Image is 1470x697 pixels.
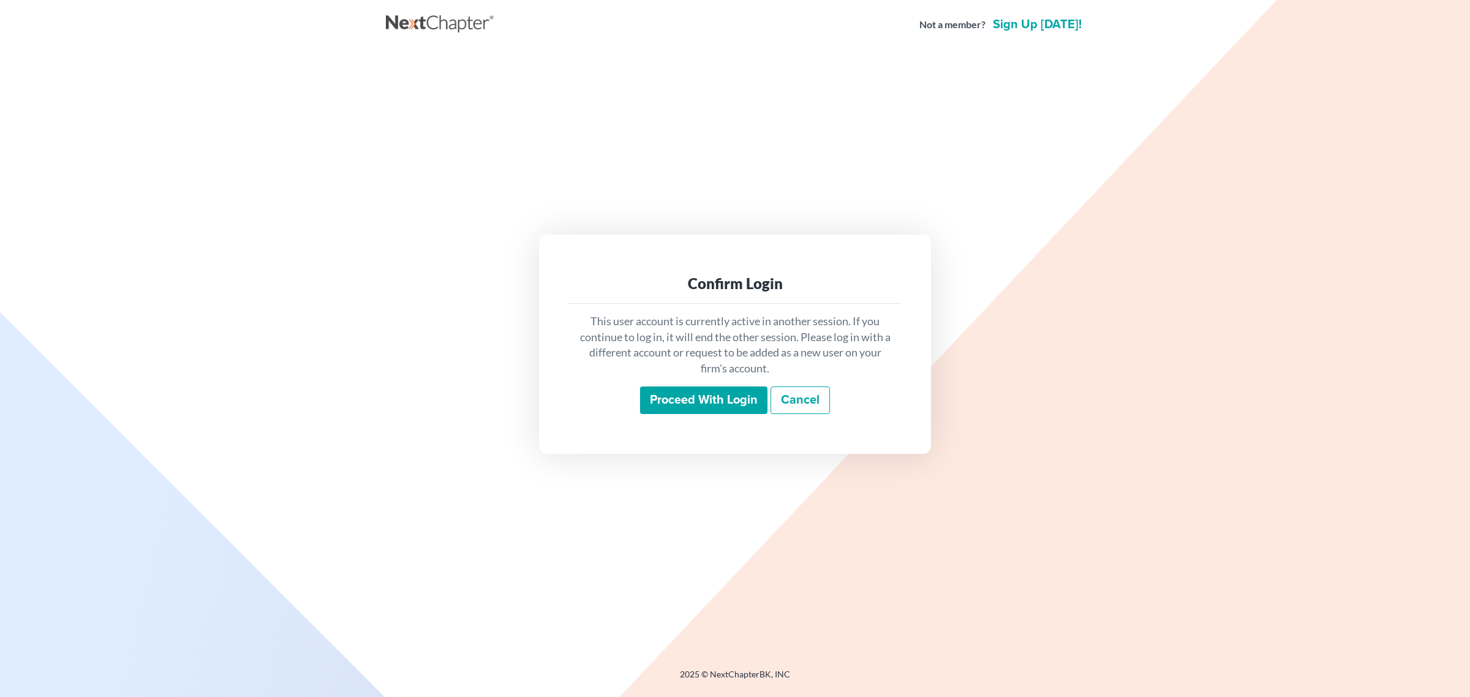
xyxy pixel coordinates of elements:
[578,314,892,377] p: This user account is currently active in another session. If you continue to log in, it will end ...
[386,668,1084,690] div: 2025 © NextChapterBK, INC
[990,18,1084,31] a: Sign up [DATE]!
[771,386,830,415] a: Cancel
[640,386,767,415] input: Proceed with login
[578,274,892,293] div: Confirm Login
[919,18,986,32] strong: Not a member?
